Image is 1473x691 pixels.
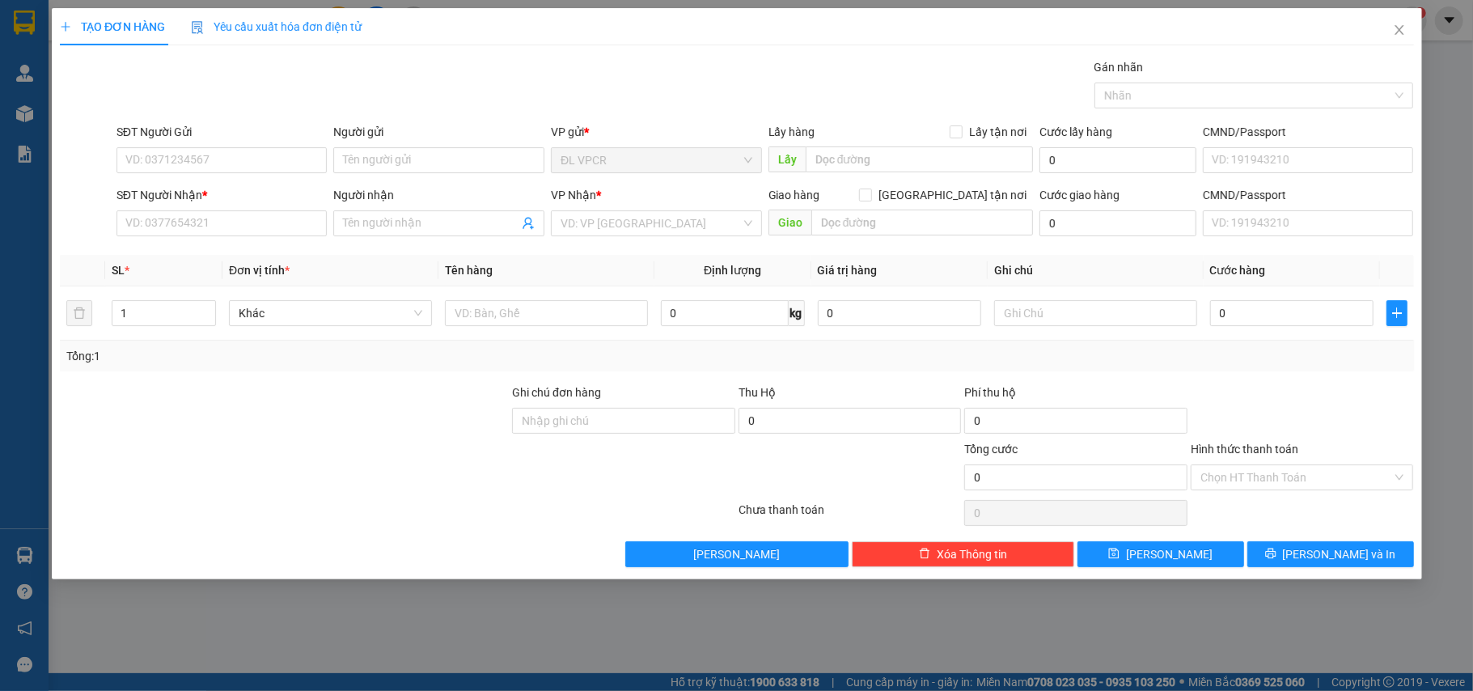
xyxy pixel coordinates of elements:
[551,123,762,141] div: VP gửi
[625,541,849,567] button: [PERSON_NAME]
[693,545,780,563] span: [PERSON_NAME]
[805,146,1033,172] input: Dọc đường
[191,20,362,33] span: Yêu cầu xuất hóa đơn điện tử
[66,347,569,365] div: Tổng: 1
[817,264,877,277] span: Giá trị hàng
[963,123,1033,141] span: Lấy tận nơi
[333,186,544,204] div: Người nhận
[1039,125,1112,138] label: Cước lấy hàng
[1108,548,1120,561] span: save
[512,408,735,434] input: Ghi chú đơn hàng
[116,186,328,204] div: SĐT Người Nhận
[239,301,422,325] span: Khác
[99,23,160,100] b: Gửi khách hàng
[116,123,328,141] div: SĐT Người Gửi
[994,300,1197,326] input: Ghi Chú
[1077,541,1244,567] button: save[PERSON_NAME]
[1039,189,1120,201] label: Cước giao hàng
[60,20,165,33] span: TẠO ĐƠN HÀNG
[136,61,222,74] b: [DOMAIN_NAME]
[768,189,819,201] span: Giao hàng
[111,264,124,277] span: SL
[1387,307,1407,320] span: plus
[1191,443,1298,456] label: Hình thức thanh toán
[788,300,804,326] span: kg
[60,21,71,32] span: plus
[964,384,1187,408] div: Phí thu hộ
[1282,545,1395,563] span: [PERSON_NAME] và In
[1209,264,1265,277] span: Cước hàng
[512,386,601,399] label: Ghi chú đơn hàng
[768,146,805,172] span: Lấy
[191,21,204,34] img: icon
[1376,8,1421,53] button: Close
[1203,186,1414,204] div: CMND/Passport
[20,20,101,101] img: logo.jpg
[988,255,1204,286] th: Ghi chú
[1094,61,1143,74] label: Gán nhãn
[1039,147,1196,173] input: Cước lấy hàng
[1126,545,1213,563] span: [PERSON_NAME]
[872,186,1033,204] span: [GEOGRAPHIC_DATA] tận nơi
[937,545,1007,563] span: Xóa Thông tin
[229,264,290,277] span: Đơn vị tính
[1386,300,1407,326] button: plus
[1264,548,1276,561] span: printer
[811,210,1033,235] input: Dọc đường
[445,300,648,326] input: VD: Bàn, Ghế
[738,386,775,399] span: Thu Hộ
[66,300,92,326] button: delete
[704,264,761,277] span: Định lượng
[136,77,222,97] li: (c) 2017
[919,548,930,561] span: delete
[20,104,84,209] b: Phúc An Express
[768,210,811,235] span: Giao
[817,300,980,326] input: 0
[522,217,535,230] span: user-add
[551,189,596,201] span: VP Nhận
[736,501,963,529] div: Chưa thanh toán
[561,148,752,172] span: ĐL VPCR
[1392,23,1405,36] span: close
[1039,210,1196,236] input: Cước giao hàng
[333,123,544,141] div: Người gửi
[1247,541,1414,567] button: printer[PERSON_NAME] và In
[445,264,493,277] span: Tên hàng
[964,443,1018,456] span: Tổng cước
[851,541,1074,567] button: deleteXóa Thông tin
[1203,123,1414,141] div: CMND/Passport
[176,20,214,59] img: logo.jpg
[768,125,815,138] span: Lấy hàng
